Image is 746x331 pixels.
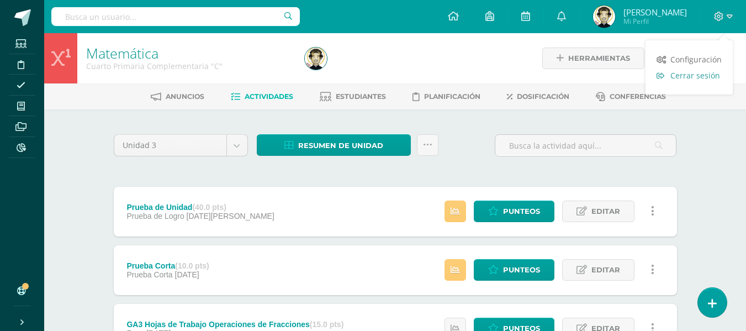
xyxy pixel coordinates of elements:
a: Actividades [231,88,293,106]
span: Prueba Corta [126,270,172,279]
span: [PERSON_NAME] [623,7,687,18]
strong: (15.0 pts) [310,320,343,329]
span: Resumen de unidad [298,135,383,156]
span: Configuración [670,54,722,65]
span: Mi Perfil [623,17,687,26]
span: Conferencias [610,92,666,101]
input: Busca un usuario... [51,7,300,26]
span: Cerrar sesión [670,70,720,81]
span: [DATE][PERSON_NAME] [187,212,274,220]
span: Estudiantes [336,92,386,101]
img: cec87810e7b0876db6346626e4ad5e30.png [593,6,615,28]
div: Cuarto Primaria Complementaria 'C' [86,61,292,71]
a: Configuración [646,51,733,67]
span: Editar [591,260,620,280]
span: Punteos [503,201,540,222]
span: Anuncios [166,92,204,101]
span: Punteos [503,260,540,280]
span: Editar [591,201,620,222]
strong: (10.0 pts) [175,261,209,270]
a: Cerrar sesión [646,67,733,83]
span: Planificación [424,92,480,101]
a: Conferencias [596,88,666,106]
strong: (40.0 pts) [192,203,226,212]
span: Dosificación [517,92,569,101]
a: Herramientas [542,48,644,69]
div: GA3 Hojas de Trabajo Operaciones de Fracciones [126,320,343,329]
a: Anuncios [151,88,204,106]
div: Prueba Corta [126,261,209,270]
a: Dosificación [507,88,569,106]
h1: Matemática [86,45,292,61]
div: Prueba de Unidad [126,203,274,212]
span: Unidad 3 [123,135,218,156]
a: Punteos [474,201,554,222]
a: Planificación [412,88,480,106]
span: [DATE] [175,270,199,279]
span: Actividades [245,92,293,101]
a: Estudiantes [320,88,386,106]
a: Matemática [86,44,158,62]
span: Herramientas [568,48,630,69]
span: Prueba de Logro [126,212,184,220]
input: Busca la actividad aquí... [495,135,676,156]
a: Punteos [474,259,554,281]
a: Resumen de unidad [257,134,411,156]
a: Unidad 3 [114,135,247,156]
img: cec87810e7b0876db6346626e4ad5e30.png [305,48,327,70]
